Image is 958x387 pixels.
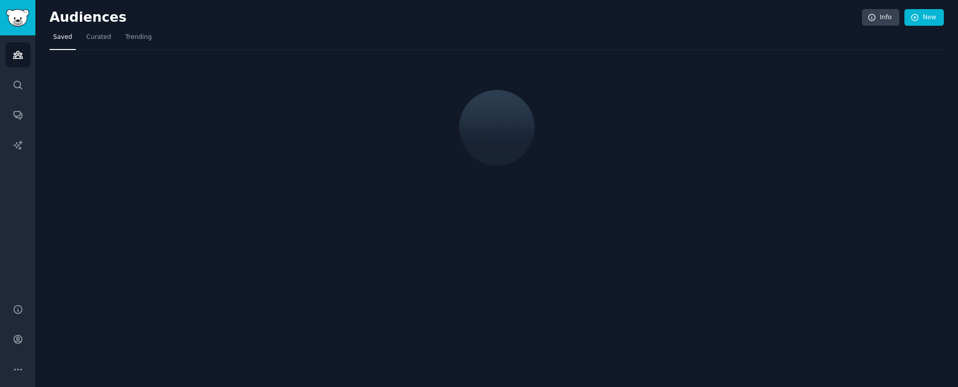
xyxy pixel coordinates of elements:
[83,29,115,50] a: Curated
[6,9,29,27] img: GummySearch logo
[50,10,862,26] h2: Audiences
[125,33,152,42] span: Trending
[122,29,155,50] a: Trending
[50,29,76,50] a: Saved
[53,33,72,42] span: Saved
[904,9,944,26] a: New
[862,9,899,26] a: Info
[86,33,111,42] span: Curated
